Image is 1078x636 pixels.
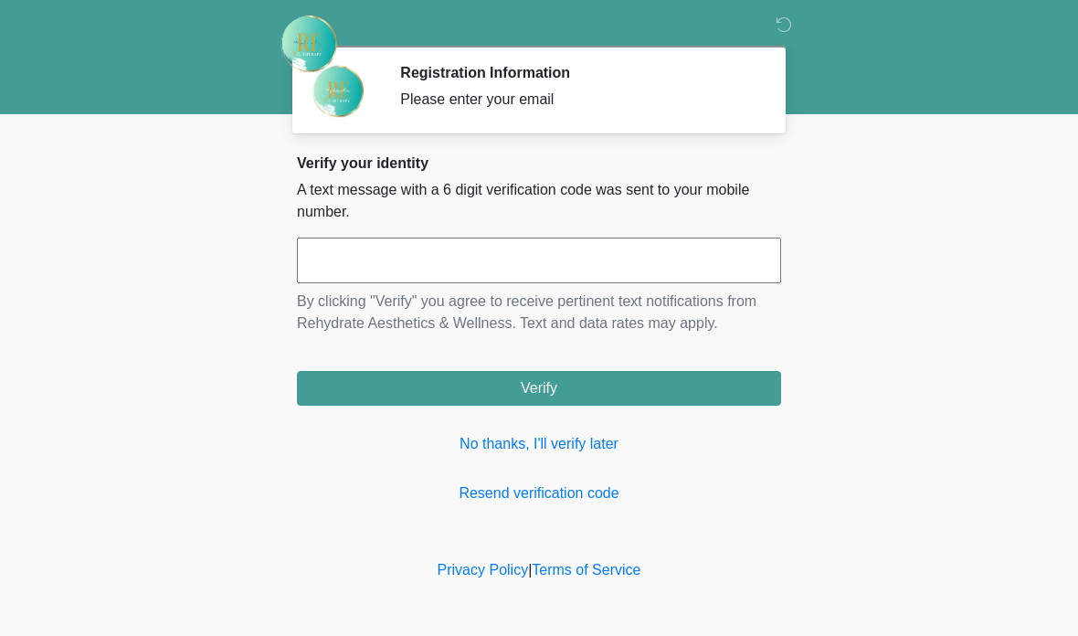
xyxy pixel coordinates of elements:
[438,562,529,578] a: Privacy Policy
[311,64,365,119] img: Agent Avatar
[297,371,781,406] button: Verify
[297,482,781,504] a: Resend verification code
[400,89,754,111] div: Please enter your email
[279,14,339,74] img: Rehydrate Aesthetics & Wellness Logo
[297,154,781,172] h2: Verify your identity
[297,291,781,334] p: By clicking "Verify" you agree to receive pertinent text notifications from Rehydrate Aesthetics ...
[297,179,781,223] p: A text message with a 6 digit verification code was sent to your mobile number.
[297,433,781,455] a: No thanks, I'll verify later
[532,562,640,578] a: Terms of Service
[528,562,532,578] a: |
